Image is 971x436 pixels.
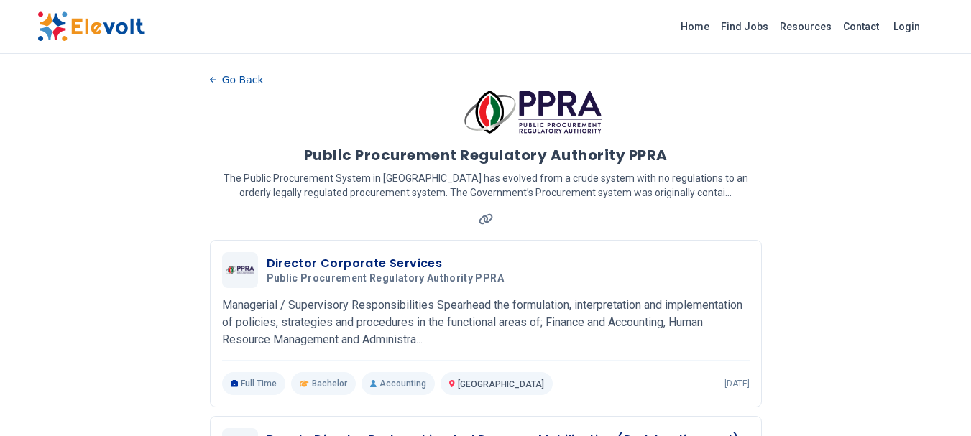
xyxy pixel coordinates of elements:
[464,91,602,134] img: Public Procurement Regulatory Authority PPRA
[304,145,668,165] h1: Public Procurement Regulatory Authority PPRA
[226,266,254,275] img: Public Procurement Regulatory Authority PPRA
[675,15,715,38] a: Home
[37,11,145,42] img: Elevolt
[458,379,544,389] span: [GEOGRAPHIC_DATA]
[222,252,750,395] a: Public Procurement Regulatory Authority PPRADirector Corporate ServicesPublic Procurement Regulat...
[715,15,774,38] a: Find Jobs
[837,15,885,38] a: Contact
[724,378,750,389] p: [DATE]
[210,171,762,200] p: The Public Procurement System in [GEOGRAPHIC_DATA] has evolved from a crude system with no regula...
[362,372,435,395] p: Accounting
[210,69,264,91] button: Go Back
[267,272,504,285] span: Public Procurement Regulatory Authority PPRA
[885,12,929,41] a: Login
[267,255,510,272] h3: Director Corporate Services
[222,372,286,395] p: Full Time
[312,378,347,389] span: Bachelor
[774,15,837,38] a: Resources
[222,297,750,348] p: Managerial / Supervisory Responsibilities Spearhead the formulation, interpretation and implement...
